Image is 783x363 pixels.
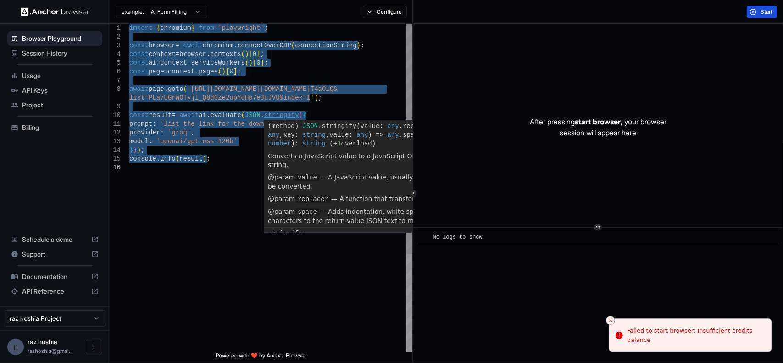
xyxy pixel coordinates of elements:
span: ) [203,155,206,162]
span: API Reference [22,287,88,296]
span: No logs to show [433,234,483,240]
span: Session History [22,49,99,58]
div: 8 [110,85,121,94]
span: browser [149,42,176,49]
span: ( [268,123,272,130]
span: [ [253,59,256,67]
span: ai [149,59,156,67]
span: info [160,155,176,162]
span: = [164,68,168,75]
p: — Adds indentation, white space, and line break characters to the return-value JSON text to make ... [268,207,489,225]
span: model [129,138,149,145]
span: raz hoshia [28,338,57,346]
span: evaluate [210,112,241,119]
p: Converts a JavaScript value to a JavaScript Object Notation (JSON) string. [268,152,489,169]
div: 10 [110,111,121,120]
span: } [129,146,133,154]
span: . [206,50,210,58]
span: replacer?: [403,123,441,130]
span: ( [299,112,303,119]
img: Anchor Logo [21,7,89,16]
span: : [160,129,164,136]
p: After pressing , your browser session will appear here [530,116,666,138]
div: Usage [7,68,102,83]
span: Schedule a demo [22,235,88,244]
span: ( [176,155,179,162]
span: string [303,131,326,139]
span: ) [372,140,376,147]
span: ) [245,50,249,58]
span: 0 [253,50,256,58]
span: number [268,140,291,147]
span: ; [264,24,268,32]
button: Configure [363,6,407,18]
span: ) [249,59,252,67]
span: const [129,59,149,67]
span: , [279,131,283,139]
button: Close toast [606,316,615,325]
span: const [129,50,149,58]
div: API Keys [7,83,102,98]
span: ) [133,146,137,154]
span: ( [245,59,249,67]
div: Schedule a demo [7,232,102,247]
span: ; [361,42,364,49]
span: ( [241,50,245,58]
span: string [303,140,326,147]
span: , [326,131,329,139]
em: @param [268,173,295,181]
span: space?: [403,131,430,139]
div: API Reference [7,284,102,299]
span: : [380,123,383,130]
span: 'openai/gpt-oss-120b' [156,138,237,145]
span: example: [122,8,144,16]
span: ) [357,42,361,49]
div: r [7,339,24,355]
span: key [283,131,295,139]
span: connectionString [295,42,356,49]
span: result [179,155,202,162]
span: ) [314,94,318,101]
code: space [295,208,319,216]
span: context [149,50,176,58]
span: } [191,24,194,32]
span: : [295,131,299,139]
span: await [183,42,203,49]
div: 3 [110,41,121,50]
span: = [156,59,160,67]
span: { [303,112,306,119]
span: connectOverCDP [237,42,291,49]
span: method [272,123,294,130]
span: '[URL][DOMAIN_NAME][DOMAIN_NAME] [187,85,311,93]
span: const [129,112,149,119]
span: . [233,42,237,49]
span: = [172,112,175,119]
span: context [168,68,195,75]
span: serviceWorkers [191,59,245,67]
span: 'playwright' [218,24,264,32]
span: await [179,112,199,119]
span: ; [264,59,268,67]
span: stringify [268,230,303,237]
span: ): [291,140,299,147]
span: API Keys [22,86,99,95]
span: ] [256,50,260,58]
div: 11 [110,120,121,128]
span: Documentation [22,272,88,281]
div: 7 [110,76,121,85]
span: Project [22,101,99,110]
div: 12 [110,128,121,137]
div: 1 [110,24,121,33]
span: const [129,68,149,75]
span: , [399,123,403,130]
span: any [356,131,368,139]
span: context [160,59,187,67]
span: ( [218,68,222,75]
span: razhoshia@gmail.com [28,347,73,354]
span: import [129,24,152,32]
span: . [156,155,160,162]
span: prompt [129,120,152,128]
span: list=PLa7UGrWOTyjl_Q8d0Ze2upYdHp7e3uJVU&index=1' [129,94,314,101]
span: 'groq' [168,129,191,136]
span: ; [261,50,264,58]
